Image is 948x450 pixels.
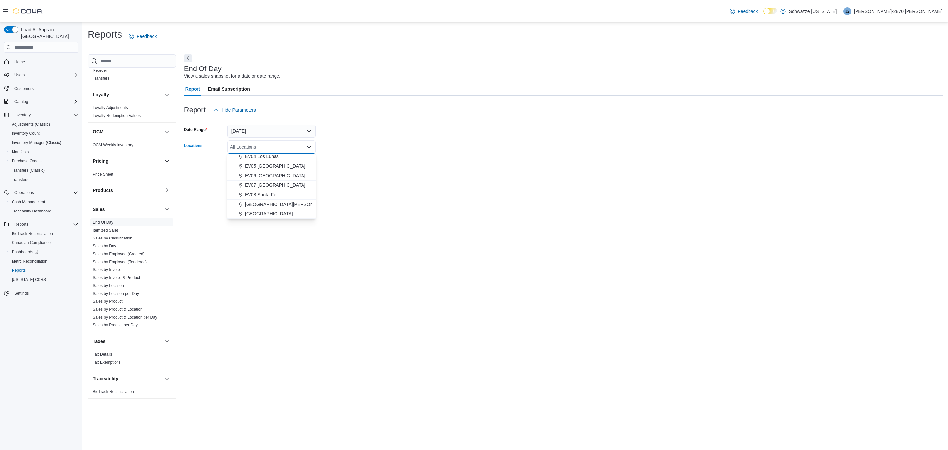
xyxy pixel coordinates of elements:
span: Manifests [12,149,29,155]
a: Sales by Product & Location [93,307,143,312]
a: Loyalty Redemption Values [93,113,141,118]
span: Catalog [14,99,28,104]
button: [US_STATE] CCRS [7,275,81,284]
button: Catalog [1,97,81,106]
button: Catalog [12,98,31,106]
span: Inventory Manager (Classic) [9,139,78,147]
a: Purchase Orders [9,157,44,165]
a: Sales by Invoice [93,267,121,272]
span: Settings [12,289,78,297]
span: Sales by Product [93,299,123,304]
button: Sales [93,206,162,212]
span: Reports [12,220,78,228]
span: Washington CCRS [9,276,78,284]
a: [US_STATE] CCRS [9,276,49,284]
span: Sales by Product per Day [93,323,138,328]
button: [DATE] [227,125,316,138]
span: Tax Exemptions [93,360,121,365]
span: Adjustments (Classic) [12,122,50,127]
a: Sales by Classification [93,236,132,240]
span: Canadian Compliance [12,240,51,245]
button: EV11 Las Cruces South Valley [227,219,316,228]
a: BioTrack Reconciliation [93,389,134,394]
a: Reports [9,267,28,274]
span: Dashboards [12,249,38,255]
span: Home [12,57,78,66]
button: EV07 [GEOGRAPHIC_DATA] [227,181,316,190]
a: Sales by Product [93,299,123,304]
div: View a sales snapshot for a date or date range. [184,73,280,80]
a: Canadian Compliance [9,239,53,247]
span: Purchase Orders [12,158,42,164]
a: Transfers [9,176,31,183]
a: Dashboards [9,248,41,256]
span: Report [185,82,200,96]
a: Adjustments (Classic) [9,120,53,128]
button: Reports [7,266,81,275]
span: Reports [14,222,28,227]
button: EV04 Los Lunas [227,152,316,161]
a: Inventory Count [9,129,42,137]
a: Loyalty Adjustments [93,105,128,110]
h3: Report [184,106,206,114]
span: Operations [12,189,78,197]
h3: OCM [93,128,104,135]
button: Pricing [163,157,171,165]
button: Transfers [7,175,81,184]
button: Taxes [93,338,162,345]
span: Transfers (Classic) [12,168,45,173]
button: Loyalty [93,91,162,98]
button: Operations [12,189,37,197]
button: Inventory Count [7,129,81,138]
span: Dark Mode [763,14,764,15]
button: Operations [1,188,81,197]
button: Manifests [7,147,81,156]
button: EV08 Santa Fe [227,190,316,200]
a: Sales by Employee (Created) [93,252,145,256]
button: Sales [163,205,171,213]
span: Hide Parameters [222,107,256,113]
span: Settings [14,291,29,296]
button: Reports [1,220,81,229]
a: Price Sheet [93,172,113,177]
span: Feedback [738,8,758,14]
span: Transfers [9,176,78,183]
span: [US_STATE] CCRS [12,277,46,282]
div: Loyalty [88,104,176,122]
button: EV05 [GEOGRAPHIC_DATA] [227,161,316,171]
span: End Of Day [93,220,113,225]
button: Inventory [12,111,33,119]
span: Inventory Manager (Classic) [12,140,61,145]
span: Users [12,71,78,79]
a: Customers [12,85,36,93]
span: J2 [845,7,850,15]
a: Transfers [93,76,109,81]
a: Sales by Employee (Tendered) [93,260,147,264]
span: EV04 Los Lunas [245,153,279,160]
h3: End Of Day [184,65,222,73]
label: Locations [184,143,203,148]
a: Tax Details [93,352,112,357]
button: Inventory [1,110,81,120]
button: Cash Management [7,197,81,207]
h3: Products [93,187,113,194]
button: Loyalty [163,91,171,98]
span: Cash Management [12,199,45,205]
a: OCM Weekly Inventory [93,143,133,147]
a: BioTrack Reconciliation [9,230,56,238]
button: Settings [1,288,81,298]
button: OCM [93,128,162,135]
button: Users [12,71,27,79]
h3: Pricing [93,158,108,164]
input: Dark Mode [763,8,777,14]
a: Sales by Location [93,283,124,288]
a: Sales by Invoice & Product [93,275,140,280]
button: [GEOGRAPHIC_DATA] [227,209,316,219]
a: Tax Exemptions [93,360,121,365]
p: | [839,7,841,15]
